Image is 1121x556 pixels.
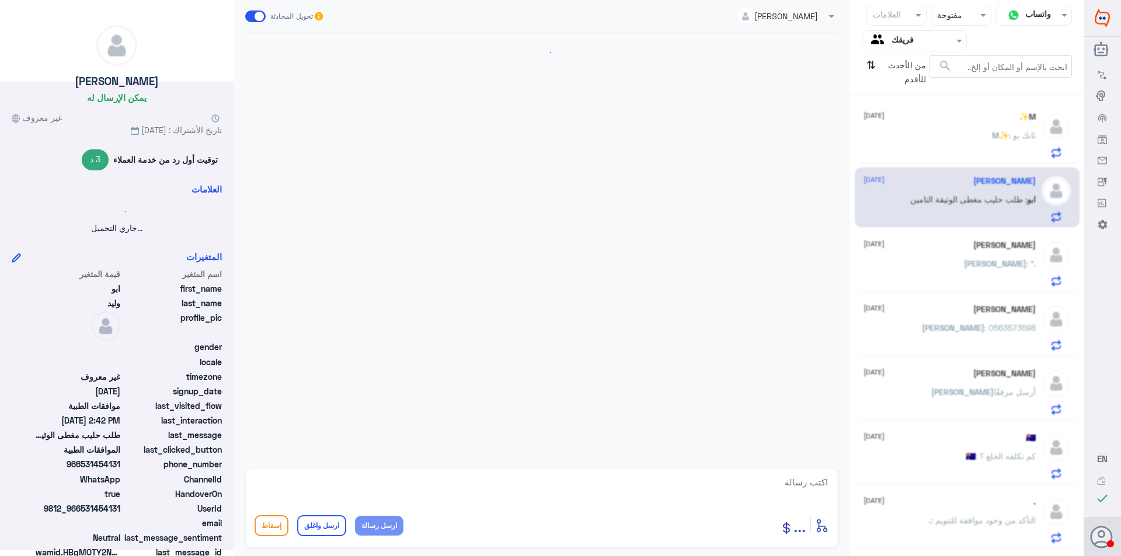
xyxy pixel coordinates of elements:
[864,303,885,313] span: [DATE]
[938,57,952,76] button: search
[1042,433,1071,462] img: defaultAdmin.png
[1009,130,1036,140] span: : ثانك يو
[992,130,1009,140] span: M✨
[984,323,1036,333] span: : 0563573598
[929,56,1071,77] input: ابحث بالإسم أو المكان أو إلخ..
[864,431,885,442] span: [DATE]
[973,240,1036,250] h5: عبدالرحمن الهزاع
[255,515,288,536] button: إسقاط
[1042,305,1071,334] img: defaultAdmin.png
[1097,453,1108,465] button: EN
[864,495,885,506] span: [DATE]
[922,323,984,333] span: [PERSON_NAME]
[1095,9,1110,27] img: Widebot Logo
[1026,433,1036,443] h5: 🇦🇺
[355,516,403,536] button: ارسل رسالة
[97,26,137,65] img: defaultAdmin.png
[248,42,835,62] div: loading...
[1033,497,1036,507] h5: .
[938,59,952,73] span: search
[931,387,994,397] span: [PERSON_NAME]
[866,55,876,85] i: ⇅
[1027,194,1036,204] span: ابو
[931,515,1036,525] span: : التأكد من وجود موافقة للتنويم
[964,258,1026,268] span: [PERSON_NAME]
[994,387,1036,397] span: أرسل مرفقًا
[1005,6,1022,24] img: whatsapp.png
[15,201,219,222] div: loading...
[297,515,346,536] button: ارسل واغلق
[973,369,1036,379] h5: Lana Shekhany
[910,194,1027,204] span: : طلب حليب مغطى الوثيقة التامين
[1042,240,1071,270] img: defaultAdmin.png
[1026,258,1036,268] span: : ".
[880,55,929,89] span: من الأحدث للأقدم
[864,367,885,377] span: [DATE]
[864,174,885,185] span: [DATE]
[973,176,1036,186] h5: ابو وليد
[1042,497,1071,526] img: defaultAdmin.png
[1042,369,1071,398] img: defaultAdmin.png
[976,451,1036,461] span: : كم تكلفه الخلع ؟
[871,32,889,50] img: yourTeam.svg
[966,451,976,461] span: 🇦🇺
[864,110,885,121] span: [DATE]
[871,8,901,23] div: العلامات
[1097,453,1108,464] span: EN
[1042,176,1071,205] img: defaultAdmin.png
[1042,112,1071,141] img: defaultAdmin.png
[75,75,159,88] h5: [PERSON_NAME]
[864,239,885,249] span: [DATE]
[1095,491,1109,505] i: check
[1019,112,1036,122] h5: M✨
[1091,526,1113,548] button: الصورة الشخصية
[793,515,806,536] span: ...
[973,305,1036,314] h5: احمد
[929,515,931,525] span: .
[270,11,313,22] span: تحويل المحادثة
[793,512,806,538] button: ...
